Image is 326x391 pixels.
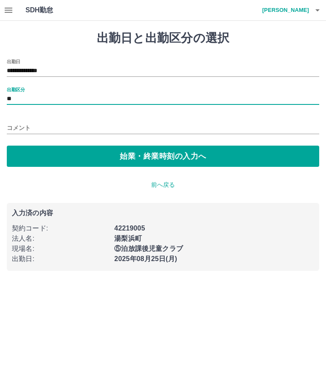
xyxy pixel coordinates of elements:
[114,225,145,232] b: 42219005
[7,58,20,65] label: 出勤日
[114,245,183,252] b: ⑤泊放課後児童クラブ
[12,223,109,233] p: 契約コード :
[12,210,314,217] p: 入力済の内容
[7,31,319,45] h1: 出勤日と出勤区分の選択
[12,254,109,264] p: 出勤日 :
[7,146,319,167] button: 始業・終業時刻の入力へ
[12,244,109,254] p: 現場名 :
[7,180,319,189] p: 前へ戻る
[114,235,142,242] b: 湯梨浜町
[114,255,177,262] b: 2025年08月25日(月)
[12,233,109,244] p: 法人名 :
[7,86,25,93] label: 出勤区分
